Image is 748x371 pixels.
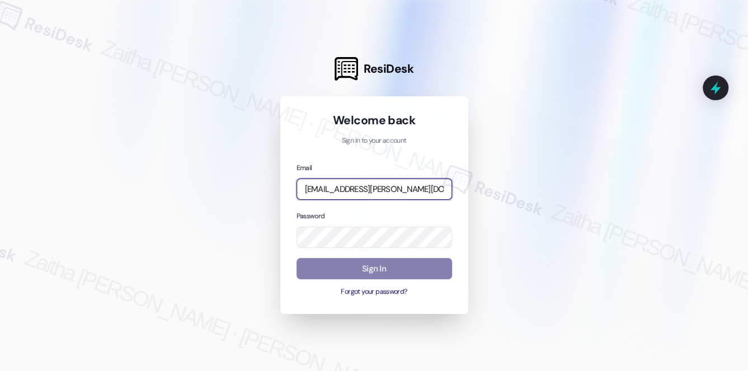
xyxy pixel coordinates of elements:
p: Sign in to your account [297,136,452,146]
label: Password [297,212,325,220]
label: Email [297,163,312,172]
input: name@example.com [297,179,452,200]
h1: Welcome back [297,112,452,128]
span: ResiDesk [364,61,413,77]
button: Forgot your password? [297,287,452,297]
img: ResiDesk Logo [335,57,358,81]
button: Sign In [297,258,452,280]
